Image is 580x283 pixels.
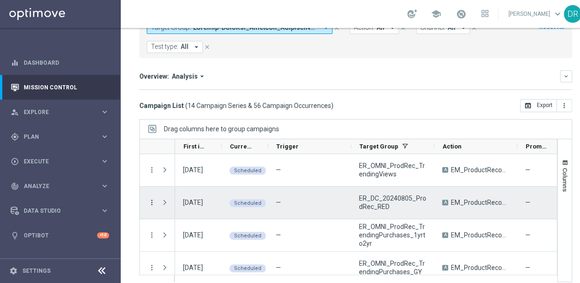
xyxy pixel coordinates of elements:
[333,25,340,31] i: close
[10,59,110,67] button: equalizer Dashboard
[172,72,198,81] span: Analysis
[11,157,19,166] i: play_circle_outline
[229,198,266,207] colored-tag: Scheduled
[525,231,530,239] span: —
[234,168,261,174] span: Scheduled
[181,43,189,51] span: All
[525,166,530,174] span: —
[229,231,266,240] colored-tag: Scheduled
[24,134,100,140] span: Plan
[183,231,203,239] div: 04 Aug 2025, Monday
[525,263,530,272] span: —
[192,43,201,51] i: arrow_drop_down
[563,73,569,80] i: keyboard_arrow_down
[276,143,299,150] span: Trigger
[359,259,426,276] span: ER_OMNI_ProdRec_TrendingPurchases_GY
[359,143,398,150] span: Target Group
[11,133,19,141] i: gps_fixed
[139,72,169,81] h3: Overview:
[24,109,100,115] span: Explore
[431,9,441,19] span: school
[100,108,109,116] i: keyboard_arrow_right
[557,99,572,112] button: more_vert
[442,232,448,238] span: A
[11,157,100,166] div: Execute
[203,42,211,52] button: close
[451,263,509,272] span: EM_ProductRecommendation
[147,41,203,53] button: Test type: All arrow_drop_down
[331,101,333,110] span: )
[148,166,156,174] button: more_vert
[10,232,110,239] div: lightbulb Optibot +10
[10,108,110,116] button: person_search Explore keyboard_arrow_right
[24,50,109,75] a: Dashboard
[24,75,109,100] a: Mission Control
[359,222,426,248] span: ER_OMNI_ProdRec_TrendingPurchases_1yrto2yr
[100,132,109,141] i: keyboard_arrow_right
[100,206,109,215] i: keyboard_arrow_right
[183,263,203,272] div: 04 Aug 2025, Monday
[185,101,188,110] span: (
[451,231,509,239] span: EM_ProductRecommendation
[10,158,110,165] button: play_circle_outline Execute keyboard_arrow_right
[11,223,109,248] div: Optibot
[229,166,266,175] colored-tag: Scheduled
[359,194,426,211] span: ER_DC_20240805_ProdRec_RED
[148,263,156,272] button: more_vert
[561,168,569,192] span: Columns
[443,143,462,150] span: Action
[520,101,572,109] multiple-options-button: Export to CSV
[151,43,178,51] span: Test type:
[11,182,100,190] div: Analyze
[169,72,209,81] button: Analysis arrow_drop_down
[188,101,331,110] span: 14 Campaign Series & 56 Campaign Occurrences
[400,25,406,31] i: close
[451,166,509,174] span: EM_ProductRecommendation
[276,264,281,271] span: —
[229,263,266,272] colored-tag: Scheduled
[10,133,110,141] button: gps_fixed Plan keyboard_arrow_right
[11,50,109,75] div: Dashboard
[276,199,281,206] span: —
[100,182,109,190] i: keyboard_arrow_right
[164,125,279,133] div: Row Groups
[204,44,210,50] i: close
[10,207,110,215] button: Data Studio keyboard_arrow_right
[230,143,252,150] span: Current Status
[526,143,548,150] span: Promotions
[22,268,51,274] a: Settings
[234,265,261,271] span: Scheduled
[148,231,156,239] button: more_vert
[10,182,110,190] div: track_changes Analyze keyboard_arrow_right
[234,233,261,239] span: Scheduled
[234,200,261,206] span: Scheduled
[10,84,110,91] button: Mission Control
[276,231,281,239] span: —
[24,208,100,214] span: Data Studio
[442,265,448,270] span: A
[553,9,563,19] span: keyboard_arrow_down
[148,198,156,207] button: more_vert
[24,159,100,164] span: Execute
[11,231,19,240] i: lightbulb
[97,232,109,238] div: +10
[11,108,19,116] i: person_search
[139,101,333,110] h3: Campaign List
[508,7,564,21] a: [PERSON_NAME]keyboard_arrow_down
[24,183,100,189] span: Analyze
[11,133,100,141] div: Plan
[560,70,572,82] button: keyboard_arrow_down
[525,198,530,207] span: —
[524,102,532,109] i: open_in_browser
[183,198,203,207] div: 04 Aug 2025, Monday
[24,223,97,248] a: Optibot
